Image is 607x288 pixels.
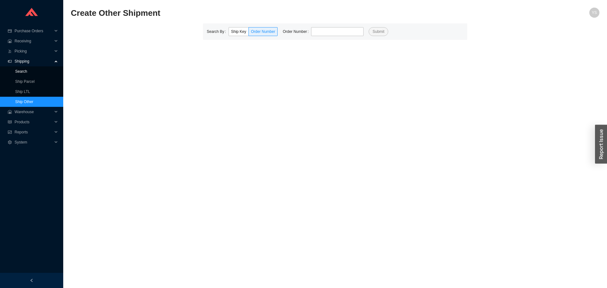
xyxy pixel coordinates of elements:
span: fund [8,130,12,134]
span: left [30,279,34,282]
span: credit-card [8,29,12,33]
span: Order Number [251,29,275,34]
span: Products [15,117,52,127]
a: Ship Parcel [15,79,34,84]
h2: Create Other Shipment [71,8,467,19]
span: Warehouse [15,107,52,117]
a: Ship Other [15,100,33,104]
span: YS [592,8,597,18]
a: Search [15,69,27,74]
label: Search By [207,27,229,36]
span: Ship Key [231,29,246,34]
span: Purchase Orders [15,26,52,36]
a: Ship LTL [15,89,30,94]
span: read [8,120,12,124]
span: Receiving [15,36,52,46]
label: Order Number [283,27,311,36]
span: Reports [15,127,52,137]
button: Submit [369,27,388,36]
span: Picking [15,46,52,56]
span: setting [8,140,12,144]
span: System [15,137,52,147]
span: Shipping [15,56,52,66]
